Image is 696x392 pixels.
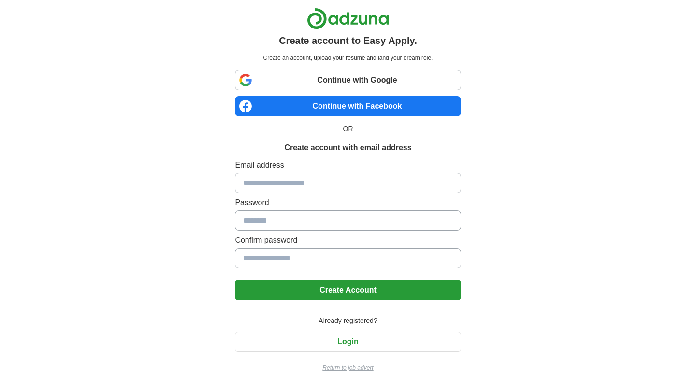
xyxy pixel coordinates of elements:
span: Already registered? [313,316,383,326]
h1: Create account with email address [284,142,411,154]
a: Login [235,337,461,346]
button: Login [235,332,461,352]
button: Create Account [235,280,461,300]
a: Continue with Facebook [235,96,461,116]
label: Password [235,197,461,209]
a: Continue with Google [235,70,461,90]
a: Return to job advert [235,364,461,372]
label: Confirm password [235,235,461,246]
p: Create an account, upload your resume and land your dream role. [237,54,459,62]
img: Adzuna logo [307,8,389,29]
label: Email address [235,159,461,171]
span: OR [337,124,359,134]
h1: Create account to Easy Apply. [279,33,417,48]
